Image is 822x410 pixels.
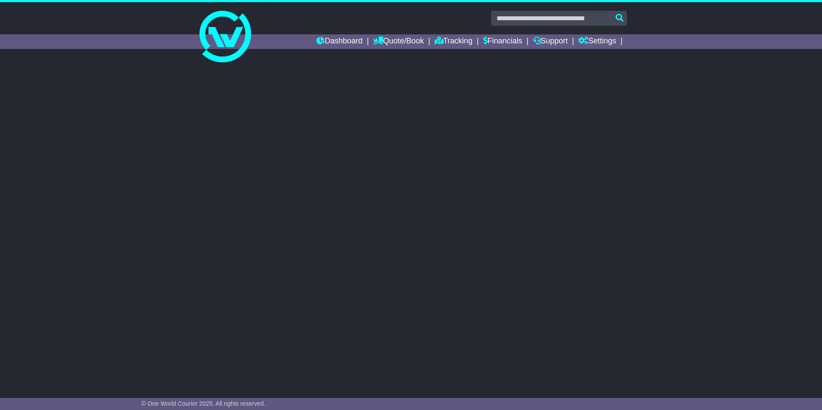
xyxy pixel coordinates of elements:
[578,34,616,49] a: Settings
[316,34,362,49] a: Dashboard
[483,34,522,49] a: Financials
[141,400,266,407] span: © One World Courier 2025. All rights reserved.
[435,34,472,49] a: Tracking
[373,34,424,49] a: Quote/Book
[533,34,568,49] a: Support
